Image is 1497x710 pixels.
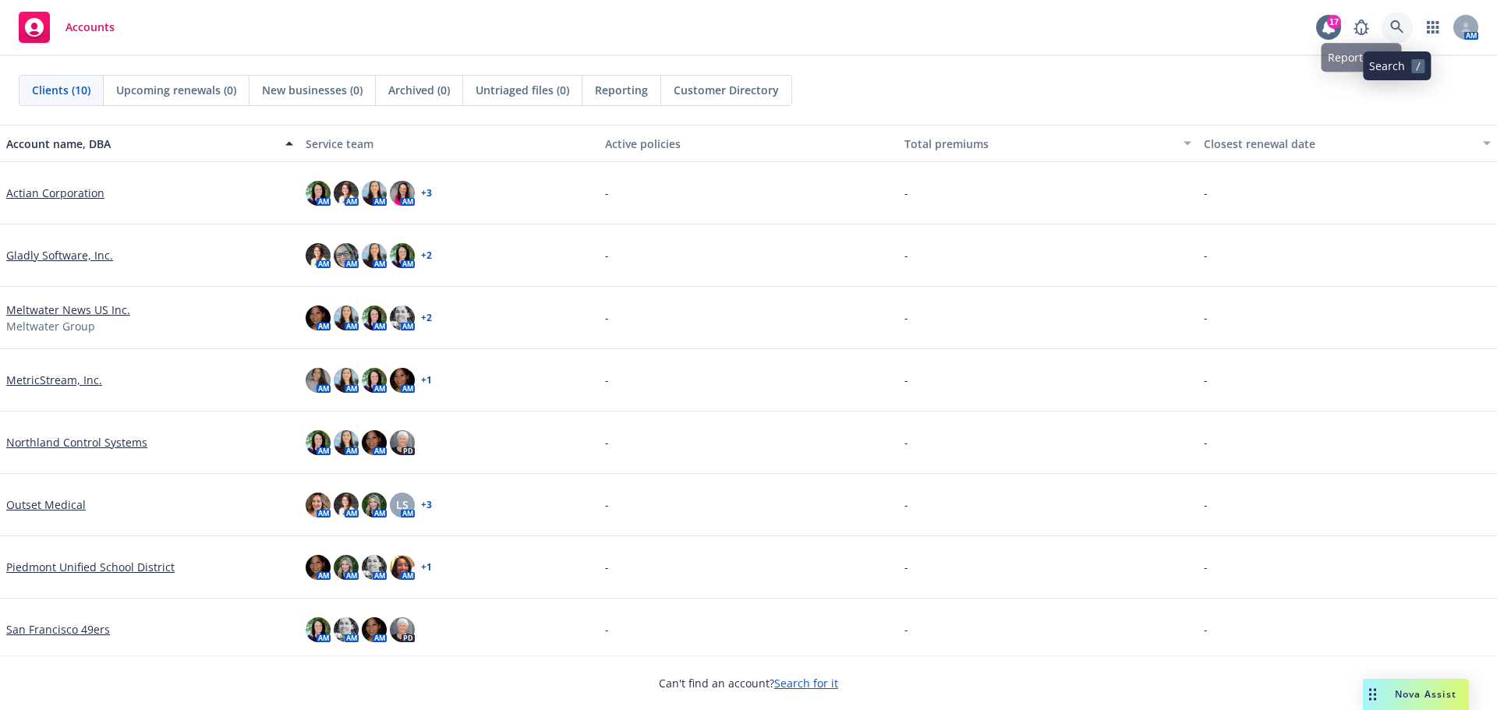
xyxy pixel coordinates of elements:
img: photo [390,555,415,580]
img: photo [306,430,331,455]
img: photo [390,617,415,642]
a: Switch app [1417,12,1449,43]
a: + 1 [421,563,432,572]
button: Closest renewal date [1198,125,1497,162]
span: Meltwater Group [6,318,95,334]
a: MetricStream, Inc. [6,372,102,388]
div: Closest renewal date [1204,136,1474,152]
img: photo [390,181,415,206]
span: - [605,434,609,450]
a: Search [1382,12,1413,43]
img: photo [390,306,415,330]
span: - [1204,434,1208,450]
span: - [904,559,908,575]
img: photo [334,430,359,455]
img: photo [334,181,359,206]
img: photo [306,555,331,580]
span: - [904,621,908,638]
span: Upcoming renewals (0) [116,82,236,98]
img: photo [306,368,331,393]
img: photo [334,493,359,517]
span: Untriaged files (0) [476,82,569,98]
a: + 3 [421,189,432,198]
img: photo [334,617,359,642]
img: photo [362,430,387,455]
a: Meltwater News US Inc. [6,302,130,318]
img: photo [334,555,359,580]
a: Search for it [774,676,838,691]
span: - [605,185,609,201]
a: + 2 [421,251,432,260]
span: - [1204,309,1208,326]
img: photo [306,617,331,642]
button: Total premiums [898,125,1198,162]
span: - [605,559,609,575]
span: Accounts [65,21,115,34]
span: - [1204,559,1208,575]
img: photo [362,493,387,517]
img: photo [306,243,331,268]
img: photo [306,181,331,206]
span: Archived (0) [388,82,450,98]
span: - [605,496,609,513]
span: - [904,309,908,326]
span: - [904,434,908,450]
a: + 3 [421,500,432,510]
a: + 2 [421,313,432,323]
a: Northland Control Systems [6,434,147,450]
span: - [605,621,609,638]
span: - [605,247,609,263]
img: photo [362,555,387,580]
span: - [904,372,908,388]
img: photo [334,243,359,268]
img: photo [306,493,331,517]
a: Report a Bug [1346,12,1377,43]
img: photo [306,306,331,330]
span: - [1204,247,1208,263]
img: photo [362,617,387,642]
span: - [904,185,908,201]
div: Service team [306,136,593,152]
span: - [904,247,908,263]
span: Can't find an account? [659,675,838,691]
span: Reporting [595,82,648,98]
div: Account name, DBA [6,136,276,152]
span: LS [396,496,409,513]
button: Active policies [599,125,898,162]
a: Actian Corporation [6,185,104,201]
img: photo [362,243,387,268]
span: - [904,496,908,513]
img: photo [390,368,415,393]
span: - [605,372,609,388]
span: - [605,309,609,326]
img: photo [334,306,359,330]
a: Accounts [12,5,121,49]
img: photo [362,181,387,206]
img: photo [362,306,387,330]
span: - [1204,621,1208,638]
img: photo [390,430,415,455]
span: - [1204,372,1208,388]
a: San Francisco 49ers [6,621,110,638]
img: photo [362,368,387,393]
a: + 1 [421,376,432,385]
span: Clients (10) [32,82,90,98]
div: Active policies [605,136,892,152]
button: Service team [299,125,599,162]
a: Piedmont Unified School District [6,559,175,575]
a: Outset Medical [6,496,86,513]
div: Drag to move [1363,679,1382,710]
span: Customer Directory [674,82,779,98]
img: photo [390,243,415,268]
span: - [1204,185,1208,201]
span: Nova Assist [1395,687,1456,701]
span: - [1204,496,1208,513]
button: Nova Assist [1363,679,1469,710]
img: photo [334,368,359,393]
div: Total premiums [904,136,1174,152]
a: Gladly Software, Inc. [6,247,113,263]
div: 17 [1327,15,1341,29]
span: New businesses (0) [262,82,363,98]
